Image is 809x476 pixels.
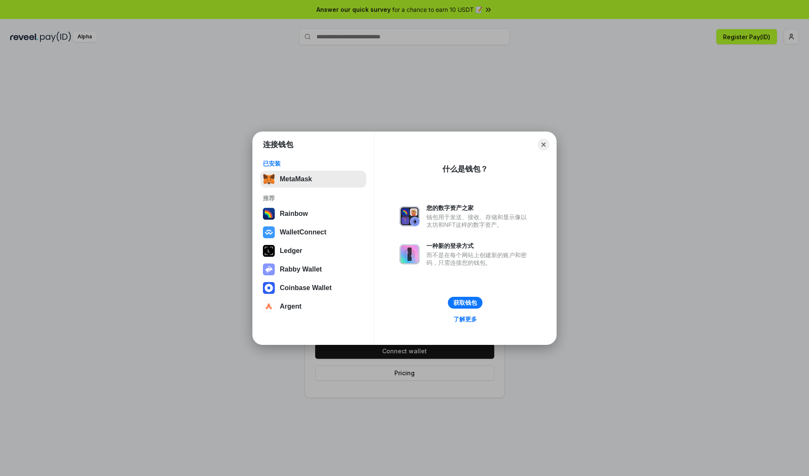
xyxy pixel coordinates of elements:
[426,213,531,229] div: 钱包用于发送、接收、存储和显示像以太坊和NFT这样的数字资产。
[260,261,366,278] button: Rabby Wallet
[263,208,275,220] img: svg+xml,%3Csvg%20width%3D%22120%22%20height%3D%22120%22%20viewBox%3D%220%200%20120%20120%22%20fil...
[538,139,549,151] button: Close
[263,194,364,202] div: 推荐
[263,245,275,257] img: svg+xml,%3Csvg%20xmlns%3D%22http%3A%2F%2Fwww.w3.org%2F2000%2Fsvg%22%20width%3D%2228%22%20height%3...
[263,264,275,275] img: svg+xml,%3Csvg%20xmlns%3D%22http%3A%2F%2Fwww.w3.org%2F2000%2Fsvg%22%20fill%3D%22none%22%20viewBox...
[263,226,275,238] img: svg+xml,%3Csvg%20width%3D%2228%22%20height%3D%2228%22%20viewBox%3D%220%200%2028%2028%22%20fill%3D...
[280,303,302,310] div: Argent
[453,299,477,307] div: 获取钱包
[426,204,531,212] div: 您的数字资产之家
[280,175,312,183] div: MetaMask
[280,210,308,218] div: Rainbow
[426,242,531,250] div: 一种新的登录方式
[263,301,275,312] img: svg+xml,%3Csvg%20width%3D%2228%22%20height%3D%2228%22%20viewBox%3D%220%200%2028%2028%22%20fill%3D...
[280,247,302,255] div: Ledger
[448,314,482,325] a: 了解更多
[260,205,366,222] button: Rainbow
[263,140,293,150] h1: 连接钱包
[280,284,332,292] div: Coinbase Wallet
[260,298,366,315] button: Argent
[426,251,531,266] div: 而不是在每个网站上创建新的账户和密码，只需连接您的钱包。
[453,315,477,323] div: 了解更多
[448,297,482,309] button: 获取钱包
[263,282,275,294] img: svg+xml,%3Csvg%20width%3D%2228%22%20height%3D%2228%22%20viewBox%3D%220%200%2028%2028%22%20fill%3D...
[442,164,488,174] div: 什么是钱包？
[280,266,322,273] div: Rabby Wallet
[260,224,366,241] button: WalletConnect
[263,160,364,167] div: 已安装
[260,280,366,296] button: Coinbase Wallet
[399,206,420,226] img: svg+xml,%3Csvg%20xmlns%3D%22http%3A%2F%2Fwww.w3.org%2F2000%2Fsvg%22%20fill%3D%22none%22%20viewBox...
[263,173,275,185] img: svg+xml,%3Csvg%20fill%3D%22none%22%20height%3D%2233%22%20viewBox%3D%220%200%2035%2033%22%20width%...
[260,171,366,188] button: MetaMask
[260,242,366,259] button: Ledger
[280,229,327,236] div: WalletConnect
[399,244,420,264] img: svg+xml,%3Csvg%20xmlns%3D%22http%3A%2F%2Fwww.w3.org%2F2000%2Fsvg%22%20fill%3D%22none%22%20viewBox...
